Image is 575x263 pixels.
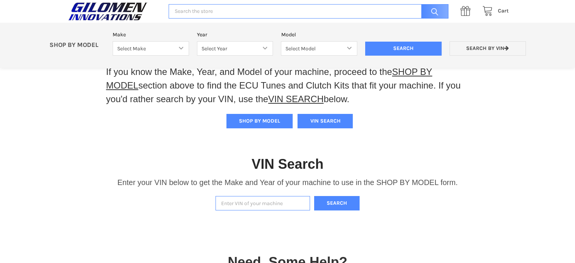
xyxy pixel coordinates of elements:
[314,196,360,211] button: Search
[215,196,310,211] input: Enter VIN of your machine
[117,177,457,188] p: Enter your VIN below to get the Make and Year of your machine to use in the SHOP BY MODEL form.
[106,65,469,106] p: If you know the Make, Year, and Model of your machine, proceed to the section above to find the E...
[365,42,442,56] input: Search
[268,94,324,104] a: VIN SEARCH
[45,41,109,49] p: SHOP BY MODEL
[113,31,189,39] label: Make
[449,41,526,56] a: Search by VIN
[298,114,353,128] button: VIN SEARCH
[498,8,509,14] span: Cart
[106,67,432,90] a: SHOP BY MODEL
[226,114,293,128] button: SHOP BY MODEL
[169,4,448,19] input: Search the store
[197,31,273,39] label: Year
[417,4,448,19] input: Search
[66,2,149,21] img: GILOMEN INNOVATIONS
[478,6,509,16] a: Cart
[66,2,161,21] a: GILOMEN INNOVATIONS
[251,156,323,173] h1: VIN Search
[281,31,357,39] label: Model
